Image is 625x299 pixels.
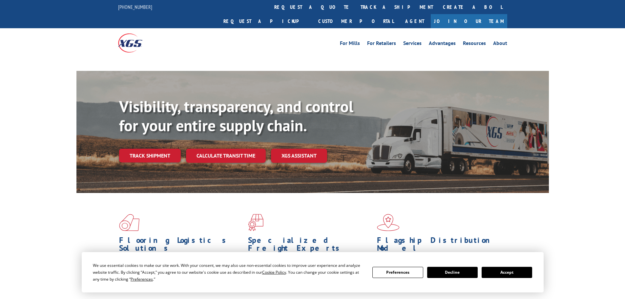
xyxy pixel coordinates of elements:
[482,267,532,278] button: Accept
[119,96,353,136] b: Visibility, transparency, and control for your entire supply chain.
[271,149,327,163] a: XGS ASSISTANT
[131,276,153,282] span: Preferences
[93,262,365,283] div: We use essential cookies to make our site work. With your consent, we may also use non-essential ...
[427,267,478,278] button: Decline
[403,41,422,48] a: Services
[431,14,507,28] a: Join Our Team
[377,236,501,255] h1: Flagship Distribution Model
[377,214,400,231] img: xgs-icon-flagship-distribution-model-red
[367,41,396,48] a: For Retailers
[118,4,152,10] a: [PHONE_NUMBER]
[248,214,263,231] img: xgs-icon-focused-on-flooring-red
[463,41,486,48] a: Resources
[340,41,360,48] a: For Mills
[313,14,399,28] a: Customer Portal
[186,149,266,163] a: Calculate transit time
[119,236,243,255] h1: Flooring Logistics Solutions
[119,149,181,162] a: Track shipment
[219,14,313,28] a: Request a pickup
[493,41,507,48] a: About
[119,214,139,231] img: xgs-icon-total-supply-chain-intelligence-red
[429,41,456,48] a: Advantages
[372,267,423,278] button: Preferences
[248,236,372,255] h1: Specialized Freight Experts
[399,14,431,28] a: Agent
[82,252,544,292] div: Cookie Consent Prompt
[262,269,286,275] span: Cookie Policy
